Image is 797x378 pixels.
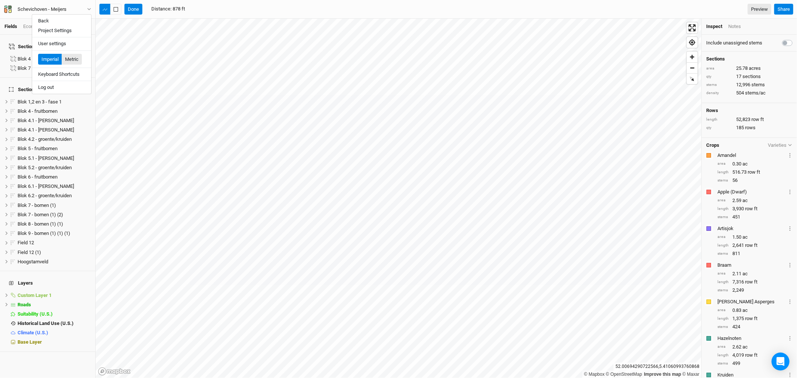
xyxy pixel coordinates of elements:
button: Reset bearing to north [687,73,698,84]
div: 52,823 [706,116,793,123]
span: Blok 4.1 - [PERSON_NAME] [18,127,74,133]
button: User settings [32,39,91,49]
h4: Rows [706,108,793,114]
canvas: Map [96,19,701,378]
span: Blok 7 - bomen (1) (2) [18,212,63,217]
div: 3,930 [717,205,793,212]
div: Blok 6.1 - bessen [18,183,91,189]
div: Blok 5.2 - groente/kruiden [18,165,91,171]
label: Include unassigned stems [706,40,762,46]
span: Historical Land Use (U.S.) [18,320,74,326]
div: 504 [706,90,793,96]
div: area [717,161,729,167]
span: Hoogstamveld [18,259,48,264]
div: area [717,271,729,276]
h4: Layers [4,276,91,291]
div: Climate (U.S.) [18,330,91,336]
div: Open Intercom Messenger [772,353,790,371]
div: 52.00694290722566 , 5.41060993760868 [614,363,701,371]
div: 424 [717,323,793,330]
div: qty [706,125,732,131]
div: length [717,243,729,248]
div: length [717,206,729,212]
div: 1,375 [717,315,793,322]
span: sections [742,73,761,80]
div: stems [717,251,729,257]
div: area [717,307,729,313]
button: Crop Usage [788,224,793,233]
div: Hazelnoten [717,335,786,342]
div: Distance : 878 ft [151,6,185,12]
div: Blok 4 - fruitbomen [18,108,91,114]
div: area [717,198,729,203]
span: row ft [745,279,757,285]
button: Done [124,4,142,15]
div: Blok 7 - bomen (1) [18,202,91,208]
div: length [717,279,729,285]
div: length [717,316,729,322]
a: Fields [4,24,17,29]
span: Blok 7 - bomen (1) [18,202,56,208]
div: 56 [717,177,793,184]
div: Field 12 [18,240,91,246]
div: Blok 4.1 - bessen [18,118,91,124]
div: Braam [717,262,786,269]
h4: Sections [706,56,793,62]
div: Blok 7 - bomen (1) (2) [18,212,91,218]
div: 7,316 [717,279,793,285]
div: Inspect [706,23,722,30]
button: Shortcut: 2 [110,4,121,15]
button: Back [32,16,91,26]
span: rows [745,124,756,131]
button: Find my location [687,37,698,48]
div: Schevichoven - Meijers [18,6,67,13]
div: 2.59 [717,197,793,204]
div: area [717,234,729,240]
div: 0.83 [717,307,793,314]
div: 811 [717,250,793,257]
div: 2.62 [717,344,793,350]
span: Blok 5.2 - groente/kruiden [18,165,72,170]
button: Project Settings [32,26,91,35]
div: 17 [706,73,793,80]
div: qty [706,74,732,80]
div: Amandel [717,152,786,159]
button: Crop Usage [788,334,793,343]
div: Hoogstamveld [18,259,91,265]
div: Blok 5 - fruitbomen [18,146,91,152]
button: Zoom in [687,52,698,62]
div: Blok 9 - bomen (1) (1) (1) [18,230,91,236]
div: Custom Layer 1 [18,292,91,298]
span: Blok 6 - fruitbomen [18,174,58,180]
div: Blok 1,2 en 3 - fase 1 [18,99,91,105]
span: row ft [745,242,757,249]
a: Mapbox [584,372,605,377]
span: stems [751,81,765,88]
button: Enter fullscreen [687,22,698,33]
div: Blok 6.2 - groente/kruiden [18,193,91,199]
span: row ft [745,315,757,322]
button: Varieties [767,142,793,148]
div: 25.78 [706,65,793,72]
button: Share [774,4,793,15]
div: stems [717,288,729,293]
span: ac [742,197,748,204]
div: area [706,66,732,71]
div: stems [717,361,729,366]
div: Roads [18,302,91,308]
span: ac [742,161,748,167]
div: length [706,117,732,123]
span: ac [742,234,748,241]
div: Field 12 (1) [18,250,91,255]
span: Blok 9 - bomen (1) (1) (1) [18,230,70,236]
div: Base Layer [18,339,91,345]
button: Schevichoven - Meijers [4,5,92,13]
button: Crop Usage [788,188,793,196]
span: Blok 5 - fruitbomen [18,146,58,151]
div: 4,019 [717,352,793,359]
span: Blok 5.1 - [PERSON_NAME] [18,155,74,161]
button: Crop Usage [788,261,793,269]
